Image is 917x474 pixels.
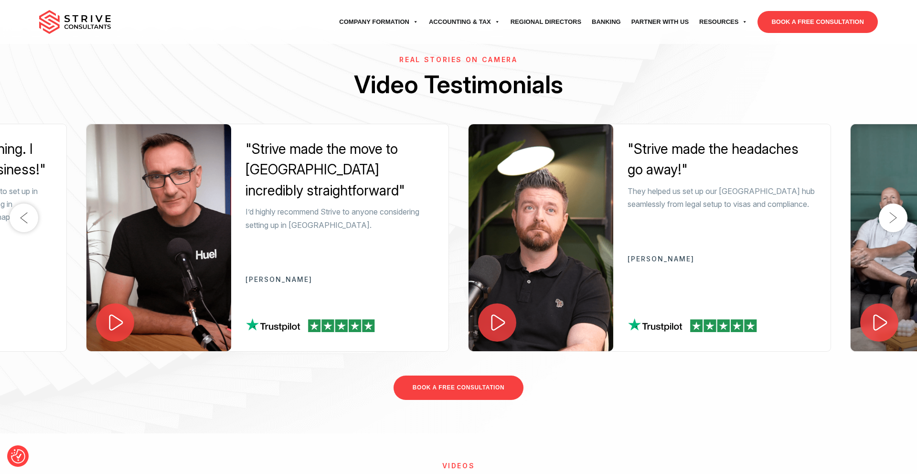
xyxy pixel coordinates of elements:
[11,449,25,463] button: Consent Preferences
[424,9,505,35] a: Accounting & Tax
[626,9,694,35] a: Partner with Us
[628,255,816,262] p: [PERSON_NAME]
[39,462,878,470] h6: VIDEOS
[694,9,753,35] a: Resources
[628,139,816,180] div: "Strive made the headaches go away!"
[586,9,626,35] a: Banking
[245,205,434,231] p: I’d highly recommend Strive to anyone considering setting up in [GEOGRAPHIC_DATA].
[394,376,523,400] a: BOOK A FREE CONSULTATION
[505,9,586,35] a: Regional Directors
[10,204,38,232] button: Previous
[245,139,434,201] div: "Strive made the move to [GEOGRAPHIC_DATA] incredibly straightforward"
[334,9,424,35] a: Company Formation
[11,449,25,463] img: Revisit consent button
[628,185,816,211] p: They helped us set up our [GEOGRAPHIC_DATA] hub seamlessly from legal setup to visas and compliance.
[879,204,907,232] button: Next
[246,318,375,332] img: tp-review.png
[39,10,111,34] img: main-logo.svg
[245,276,434,283] p: [PERSON_NAME]
[628,318,757,332] img: tp-review.png
[757,11,877,33] a: BOOK A FREE CONSULTATION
